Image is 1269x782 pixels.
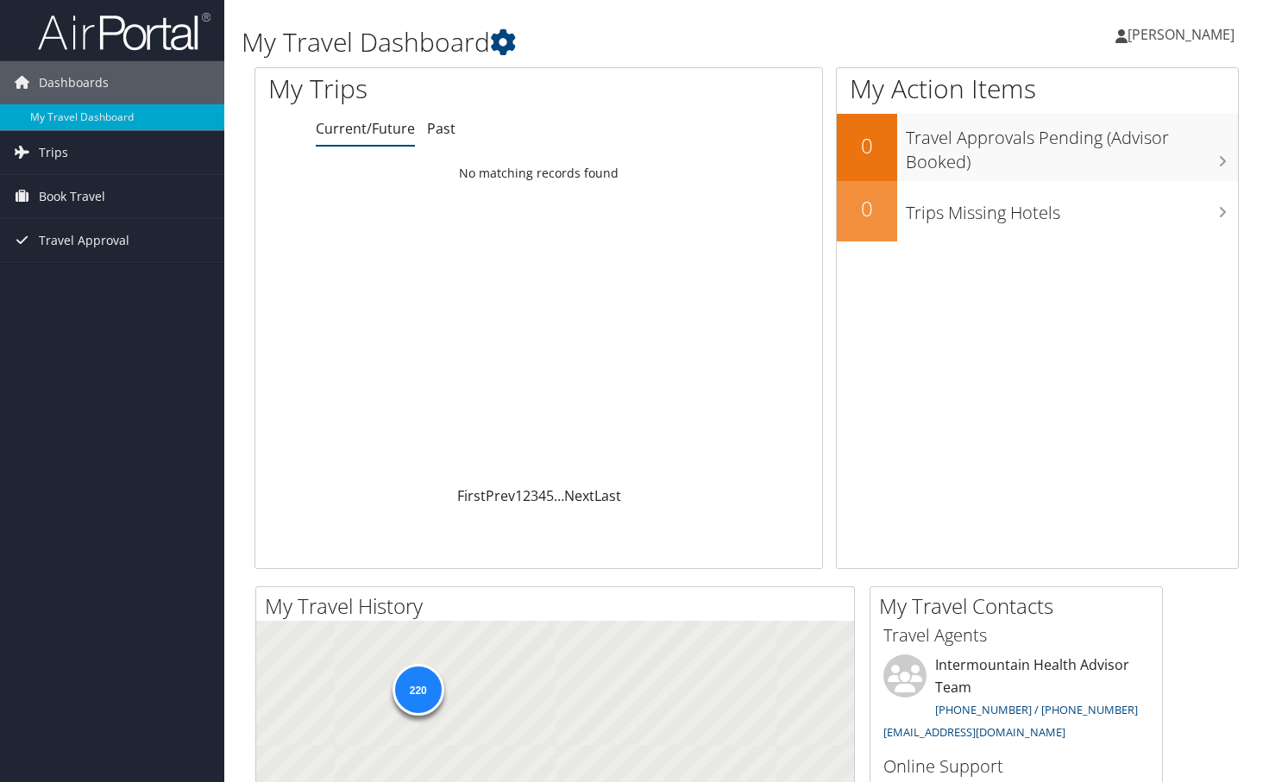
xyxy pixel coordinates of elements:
li: Intermountain Health Advisor Team [875,654,1158,747]
a: Next [564,486,594,505]
a: 3 [531,486,538,505]
span: Travel Approval [39,219,129,262]
span: … [554,486,564,505]
a: Last [594,486,621,505]
a: [EMAIL_ADDRESS][DOMAIN_NAME] [883,724,1065,740]
div: 220 [392,664,443,716]
h3: Online Support [883,754,1149,779]
span: Trips [39,131,68,174]
a: First [457,486,486,505]
h2: My Travel Contacts [879,591,1162,621]
a: Past [427,119,455,138]
a: 1 [515,486,523,505]
a: [PHONE_NUMBER] / [PHONE_NUMBER] [935,702,1138,717]
h1: My Action Items [837,71,1238,107]
h2: My Travel History [265,591,854,621]
h1: My Travel Dashboard [242,24,915,60]
a: 2 [523,486,531,505]
h1: My Trips [268,71,573,107]
h3: Trips Missing Hotels [906,192,1238,225]
span: Dashboards [39,61,109,104]
span: Book Travel [39,175,105,218]
h2: 0 [837,194,897,223]
td: No matching records found [255,158,822,189]
a: 4 [538,486,546,505]
a: 0Trips Missing Hotels [837,181,1238,241]
a: [PERSON_NAME] [1115,9,1252,60]
a: Prev [486,486,515,505]
h3: Travel Agents [883,623,1149,647]
h3: Travel Approvals Pending (Advisor Booked) [906,117,1238,174]
span: [PERSON_NAME] [1128,25,1234,44]
img: airportal-logo.png [38,11,210,52]
a: 0Travel Approvals Pending (Advisor Booked) [837,114,1238,180]
a: 5 [546,486,554,505]
h2: 0 [837,131,897,160]
a: Current/Future [316,119,415,138]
